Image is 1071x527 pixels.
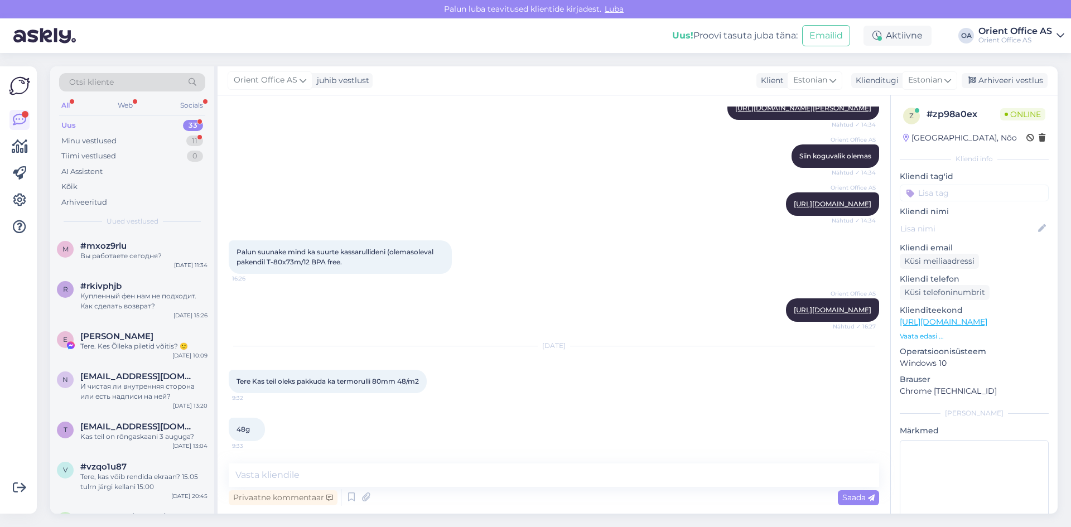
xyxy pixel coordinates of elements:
[229,341,879,351] div: [DATE]
[900,346,1049,357] p: Operatsioonisüsteem
[63,466,67,474] span: v
[80,281,122,291] span: #rkivphjb
[80,341,208,351] div: Tere. Kes Õlleka piletid võitis? 🙂
[802,25,850,46] button: Emailid
[900,385,1049,397] p: Chrome [TECHNICAL_ID]
[107,216,158,226] span: Uued vestlused
[183,120,203,131] div: 33
[908,74,942,86] span: Estonian
[64,426,67,434] span: t
[229,490,337,505] div: Privaatne kommentaar
[187,151,203,162] div: 0
[842,492,875,502] span: Saada
[61,181,78,192] div: Kõik
[851,75,899,86] div: Klienditugi
[900,171,1049,182] p: Kliendi tag'id
[186,136,203,147] div: 11
[831,183,876,192] span: Orient Office AS
[172,351,208,360] div: [DATE] 10:09
[80,241,127,251] span: #mxoz9rlu
[900,285,990,300] div: Küsi telefoninumbrit
[80,251,208,261] div: Вы работаете сегодня?
[171,492,208,500] div: [DATE] 20:45
[178,98,205,113] div: Socials
[61,120,76,131] div: Uus
[1000,108,1045,120] span: Online
[794,200,871,208] a: [URL][DOMAIN_NAME]
[601,4,627,14] span: Luba
[63,285,68,293] span: r
[900,185,1049,201] input: Lisa tag
[59,98,72,113] div: All
[61,136,117,147] div: Minu vestlused
[799,152,871,160] span: Siin koguvalik olemas
[900,317,987,327] a: [URL][DOMAIN_NAME]
[958,28,974,43] div: OA
[237,425,250,433] span: 48g
[735,104,871,112] a: [URL][DOMAIN_NAME][PERSON_NAME]
[61,151,116,162] div: Tiimi vestlused
[80,291,208,311] div: Купленный фен нам не подходит. Как сделать возврат?
[237,377,419,385] span: Tere Kas teil oleks pakkuda ka termorulli 80mm 48/m2
[962,73,1048,88] div: Arhiveeri vestlus
[793,74,827,86] span: Estonian
[831,289,876,298] span: Orient Office AS
[61,197,107,208] div: Arhiveeritud
[900,357,1049,369] p: Windows 10
[80,462,127,472] span: #vzqo1u87
[62,245,69,253] span: m
[900,408,1049,418] div: [PERSON_NAME]
[80,422,196,432] span: timakova.katrin@gmail.com
[900,154,1049,164] div: Kliendi info
[173,311,208,320] div: [DATE] 15:26
[672,30,693,41] b: Uus!
[9,75,30,96] img: Askly Logo
[927,108,1000,121] div: # zp98a0ex
[900,223,1036,235] input: Lisa nimi
[900,425,1049,437] p: Märkmed
[312,75,369,86] div: juhib vestlust
[756,75,784,86] div: Klient
[172,442,208,450] div: [DATE] 13:04
[832,168,876,177] span: Nähtud ✓ 14:34
[831,136,876,144] span: Orient Office AS
[115,98,135,113] div: Web
[900,273,1049,285] p: Kliendi telefon
[832,120,876,129] span: Nähtud ✓ 14:34
[232,274,274,283] span: 16:26
[903,132,1017,144] div: [GEOGRAPHIC_DATA], Nõo
[900,254,979,269] div: Küsi meiliaadressi
[80,331,153,341] span: Eva-Maria Virnas
[863,26,932,46] div: Aktiivne
[174,261,208,269] div: [DATE] 11:34
[909,112,914,120] span: z
[69,76,114,88] span: Otsi kliente
[173,402,208,410] div: [DATE] 13:20
[62,375,68,384] span: n
[978,36,1052,45] div: Orient Office AS
[80,472,208,492] div: Tere, kas võib rendida ekraan? 15.05 tulrn järgi kellani 15:00
[232,442,274,450] span: 9:33
[80,432,208,442] div: Kas teil on rõngaskaani 3 auguga?
[978,27,1052,36] div: Orient Office AS
[900,304,1049,316] p: Klienditeekond
[63,335,67,344] span: E
[794,306,871,314] a: [URL][DOMAIN_NAME]
[900,206,1049,217] p: Kliendi nimi
[900,331,1049,341] p: Vaata edasi ...
[234,74,297,86] span: Orient Office AS
[232,394,274,402] span: 9:32
[900,374,1049,385] p: Brauser
[80,381,208,402] div: И чистая ли внутренняя сторона или есть надписи на ней?
[80,512,166,522] span: Audu Gombi Gombi
[672,29,798,42] div: Proovi tasuta juba täna:
[978,27,1064,45] a: Orient Office ASOrient Office AS
[833,322,876,331] span: Nähtud ✓ 16:27
[900,242,1049,254] p: Kliendi email
[832,216,876,225] span: Nähtud ✓ 14:34
[80,371,196,381] span: natalyamam3@gmail.com
[61,166,103,177] div: AI Assistent
[237,248,435,266] span: Palun suunake mind ka suurte kassarullideni (olemasoleval pakendil T-80x73m/12 BPA free.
